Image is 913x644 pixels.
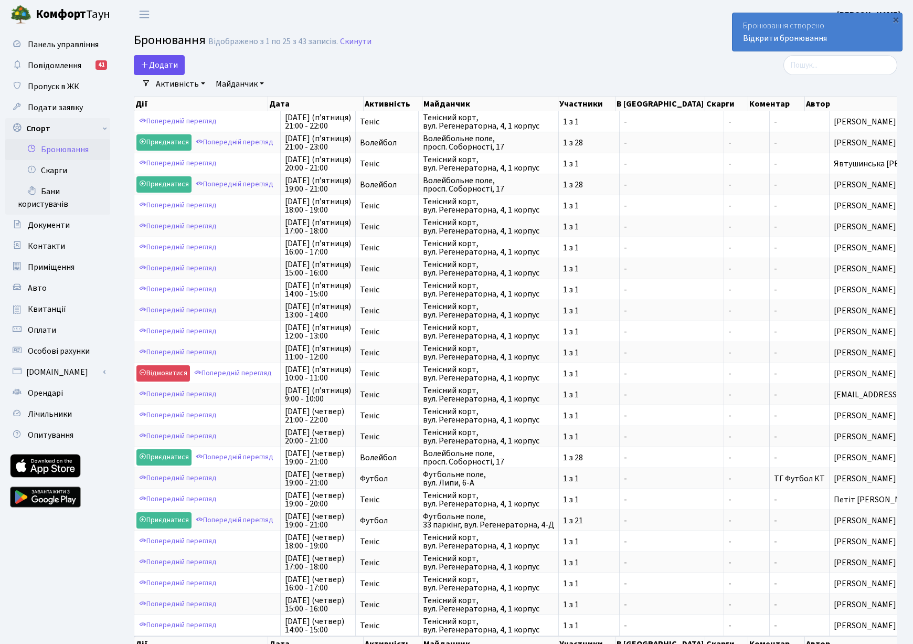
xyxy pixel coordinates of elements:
span: 1 з 1 [563,621,615,630]
b: [PERSON_NAME] [837,9,900,20]
span: - [728,181,765,189]
span: Теніс [360,307,414,315]
a: Приєднатися [136,512,192,529]
span: Тенісний корт, вул. Регенераторна, 4, 1 корпус [423,491,554,508]
a: Попередній перегляд [136,239,219,256]
span: - [624,307,719,315]
b: Комфорт [36,6,86,23]
span: [DATE] (п’ятниця) 16:00 - 17:00 [285,239,351,256]
span: Волейбольне поле, просп. Соборності, 17 [423,176,554,193]
span: [DATE] (п’ятниця) 13:00 - 14:00 [285,302,351,319]
span: [DATE] (четвер) 15:00 - 16:00 [285,596,351,613]
span: ТГ Футбол КТ [774,473,825,484]
span: Теніс [360,223,414,231]
span: 1 з 1 [563,307,615,315]
span: - [624,369,719,378]
span: - [624,223,719,231]
a: Попередній перегляд [193,512,276,529]
span: - [728,328,765,336]
a: Опитування [5,425,110,446]
a: Лічильники [5,404,110,425]
span: - [728,621,765,630]
span: - [774,536,777,547]
span: Пропуск в ЖК [28,81,79,92]
a: Попередній перегляд [136,344,219,361]
a: Повідомлення41 [5,55,110,76]
a: Контакти [5,236,110,257]
span: Лічильники [28,408,72,420]
span: Теніс [360,600,414,609]
div: Бронювання створено [732,13,902,51]
a: Попередній перегляд [136,533,219,550]
span: [DATE] (четвер) 19:00 - 21:00 [285,512,351,529]
span: 1 з 28 [563,139,615,147]
span: - [624,244,719,252]
span: - [774,347,777,358]
span: - [774,242,777,254]
span: 1 з 1 [563,223,615,231]
span: Контакти [28,240,65,252]
span: Тенісний корт, вул. Регенераторна, 4, 1 корпус [423,554,554,571]
span: - [624,495,719,504]
span: - [728,223,765,231]
a: Приєднатися [136,449,192,466]
span: Футбол [360,474,414,483]
span: [DATE] (четвер) 14:00 - 15:00 [285,617,351,634]
span: 1 з 1 [563,118,615,126]
span: - [728,118,765,126]
span: - [624,286,719,294]
span: Теніс [360,432,414,441]
span: [DATE] (четвер) 19:00 - 21:00 [285,470,351,487]
span: 1 з 21 [563,516,615,525]
span: [DATE] (четвер) 19:00 - 21:00 [285,449,351,466]
th: Участники [558,97,615,111]
span: [DATE] (п’ятниця) 15:00 - 16:00 [285,260,351,277]
span: Тенісний корт, вул. Регенераторна, 4, 1 корпус [423,281,554,298]
span: - [774,137,777,149]
span: - [774,368,777,379]
span: Теніс [360,160,414,168]
span: 1 з 1 [563,244,615,252]
span: Таун [36,6,110,24]
a: Скарги [5,160,110,181]
span: 1 з 1 [563,474,615,483]
span: Волейбол [360,453,414,462]
span: 1 з 1 [563,411,615,420]
span: [DATE] (п’ятниця) 10:00 - 11:00 [285,365,351,382]
span: Теніс [360,579,414,588]
span: - [774,452,777,463]
span: - [774,389,777,400]
span: Тенісний корт, вул. Регенераторна, 4, 1 корпус [423,197,554,214]
span: - [774,305,777,316]
span: Тенісний корт, вул. Регенераторна, 4, 1 корпус [423,239,554,256]
a: Відмовитися [136,365,190,382]
a: Орендарі [5,383,110,404]
a: Попередній перегляд [136,260,219,277]
a: Попередній перегляд [136,113,219,130]
a: Бани користувачів [5,181,110,215]
a: Попередній перегляд [136,302,219,319]
a: Пропуск в ЖК [5,76,110,97]
span: Особові рахунки [28,345,90,357]
span: - [774,578,777,589]
span: Тенісний корт, вул. Регенераторна, 4, 1 корпус [423,386,554,403]
span: - [624,181,719,189]
span: - [624,558,719,567]
span: - [728,474,765,483]
a: Попередній перегляд [136,491,219,508]
span: 1 з 1 [563,265,615,273]
span: - [728,432,765,441]
a: Документи [5,215,110,236]
span: - [624,453,719,462]
span: 1 з 28 [563,453,615,462]
span: - [774,158,777,170]
span: - [624,579,719,588]
span: - [774,263,777,275]
span: - [728,600,765,609]
span: - [728,411,765,420]
span: 1 з 1 [563,390,615,399]
th: Коментар [748,97,805,111]
span: - [774,179,777,191]
span: - [624,349,719,357]
span: Орендарі [28,387,63,399]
